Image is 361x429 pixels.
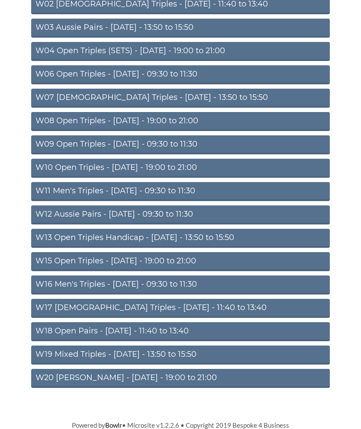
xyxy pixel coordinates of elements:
a: W13 Open Triples Handicap - [DATE] - 13:50 to 15:50 [31,229,330,248]
a: W19 Mixed Triples - [DATE] - 13:50 to 15:50 [31,346,330,365]
a: W11 Men's Triples - [DATE] - 09:30 to 11:30 [31,182,330,201]
a: W17 [DEMOGRAPHIC_DATA] Triples - [DATE] - 11:40 to 13:40 [31,299,330,318]
span: Powered by • Microsite v1.2.2.6 • Copyright 2019 Bespoke 4 Business [72,421,289,429]
a: W03 Aussie Pairs - [DATE] - 13:50 to 15:50 [31,19,330,38]
a: W07 [DEMOGRAPHIC_DATA] Triples - [DATE] - 13:50 to 15:50 [31,89,330,108]
a: W20 [PERSON_NAME] - [DATE] - 19:00 to 21:00 [31,369,330,388]
a: W06 Open Triples - [DATE] - 09:30 to 11:30 [31,65,330,84]
a: W12 Aussie Pairs - [DATE] - 09:30 to 11:30 [31,205,330,224]
a: W10 Open Triples - [DATE] - 19:00 to 21:00 [31,159,330,178]
a: W09 Open Triples - [DATE] - 09:30 to 11:30 [31,135,330,154]
a: Bowlr [105,421,122,429]
a: W08 Open Triples - [DATE] - 19:00 to 21:00 [31,112,330,131]
a: W16 Men's Triples - [DATE] - 09:30 to 11:30 [31,275,330,295]
a: W18 Open Pairs - [DATE] - 11:40 to 13:40 [31,322,330,341]
a: W04 Open Triples (SETS) - [DATE] - 19:00 to 21:00 [31,42,330,61]
a: W15 Open Triples - [DATE] - 19:00 to 21:00 [31,252,330,271]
